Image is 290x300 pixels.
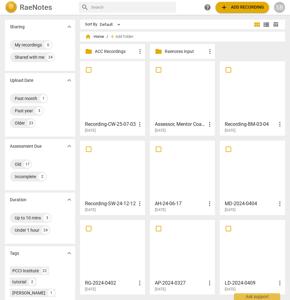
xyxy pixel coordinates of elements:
[12,279,26,285] div: tutorial
[66,23,73,30] span: expand_more
[15,174,36,180] div: Incomplete
[109,34,115,40] span: add
[10,197,26,203] p: Duration
[15,54,44,60] div: Shared with me
[66,196,73,203] span: expand_more
[20,3,52,12] h2: RaeNotes
[152,222,213,292] a: AP-2024-0327[DATE]
[15,120,25,126] div: Older
[91,2,174,12] input: Search
[27,119,35,127] div: 23
[225,200,276,207] h3: MD-2024-0404
[82,63,143,133] a: Recording-CW-25-07-03[DATE]
[155,200,206,207] h3: AH-24-06-17
[155,128,166,133] span: [DATE]
[222,143,283,212] a: MD-2024-0404[DATE]
[15,227,39,233] div: Under 1 hour
[274,2,285,13] button: SB
[152,63,213,133] a: Assessor, Mentor Coach Training [DATE][DATE]
[155,121,206,128] h3: Assessor, Mentor Coach Training 5/16/25
[155,279,206,287] h3: AP-2024-0327
[48,290,54,296] div: 1
[5,1,74,14] a: LogoRaeNotes
[85,22,97,27] div: Sort By
[24,161,31,168] div: 17
[85,287,96,292] span: [DATE]
[220,4,228,11] span: add
[225,279,276,287] h3: LD-2024-0409
[85,34,104,40] span: Home
[85,279,136,287] h3: RG-2024-0402
[82,222,143,292] a: RG-2024-0402[DATE]
[65,142,74,151] button: Show more
[136,279,143,287] span: more_vert
[81,4,89,11] span: search
[85,48,92,55] span: folder
[262,20,271,29] button: List view
[10,77,33,84] p: Upload Date
[10,143,42,150] p: Assessment Due
[225,207,236,213] span: [DATE]
[66,250,73,257] span: expand_more
[10,24,25,30] p: Sharing
[206,279,213,287] span: more_vert
[47,54,54,61] div: 24
[12,290,45,296] div: [PERSON_NAME]
[15,108,33,114] div: Past year
[35,107,43,114] div: 3
[276,200,284,207] span: more_vert
[66,142,73,150] span: expand_more
[252,20,262,29] button: Tile view
[85,34,91,40] span: home
[234,293,280,300] div: Ask support
[43,214,51,222] div: 3
[253,21,261,28] span: view_module
[15,215,41,221] div: Up to 10 mins
[206,48,214,55] span: more_vert
[263,21,270,28] span: view_list
[100,20,123,30] div: Default
[65,22,74,31] button: Show more
[66,77,73,84] span: expand_more
[155,287,166,292] span: [DATE]
[273,22,279,27] span: table_chart
[44,41,52,49] div: 0
[65,249,74,258] button: Show more
[155,48,162,55] span: folder
[38,173,46,180] div: 2
[115,34,133,39] span: Add folder
[271,20,280,29] button: Table view
[225,128,236,133] span: [DATE]
[276,279,284,287] span: more_vert
[276,121,284,128] span: more_vert
[206,200,213,207] span: more_vert
[215,2,269,13] button: Upload
[42,226,49,234] div: 24
[206,121,213,128] span: more_vert
[12,268,39,274] div: PCCI Institute
[220,4,264,11] span: Add recording
[65,195,74,204] button: Show more
[41,267,48,274] div: 22
[15,42,42,48] div: My recordings
[40,95,47,102] div: 1
[10,250,19,257] p: Tags
[15,95,37,102] div: Past month
[225,121,276,128] h3: Recording-BM-03-04
[65,76,74,85] button: Show more
[222,63,283,133] a: Recording-BM-03-04[DATE]
[165,48,206,55] p: Raenotes Input
[136,200,143,207] span: more_vert
[85,121,136,128] h3: Recording-CW-25-07-03
[15,161,21,167] div: Old
[155,207,166,213] span: [DATE]
[85,200,136,207] h3: Recording-SW-24-12-12
[225,287,236,292] span: [DATE]
[222,222,283,292] a: LD-2024-0409[DATE]
[95,48,136,55] p: ACC Recordings
[82,143,143,212] a: Recording-SW-24-12-12[DATE]
[85,207,96,213] span: [DATE]
[152,143,213,212] a: AH-24-06-17[DATE]
[29,278,35,285] div: 2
